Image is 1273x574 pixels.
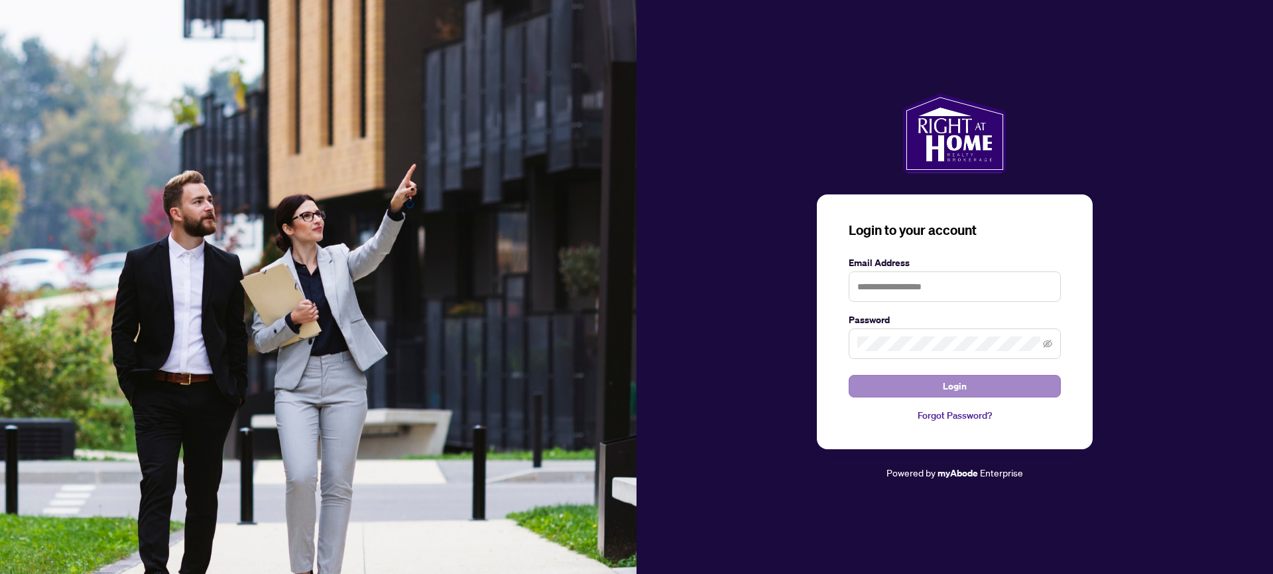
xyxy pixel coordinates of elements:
[849,221,1061,240] h3: Login to your account
[903,94,1006,173] img: ma-logo
[849,408,1061,423] a: Forgot Password?
[886,466,936,478] span: Powered by
[938,466,978,480] a: myAbode
[980,466,1023,478] span: Enterprise
[943,376,967,397] span: Login
[849,375,1061,397] button: Login
[849,313,1061,327] label: Password
[1043,339,1052,348] span: eye-invisible
[849,255,1061,270] label: Email Address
